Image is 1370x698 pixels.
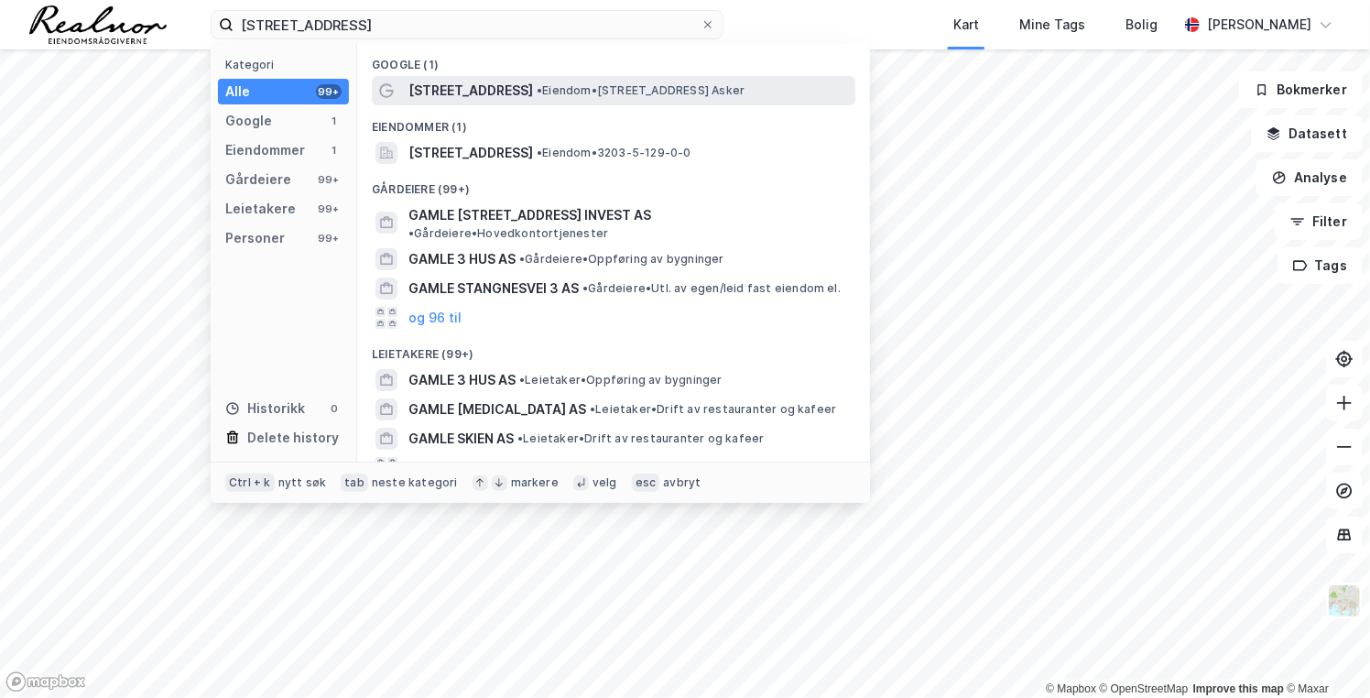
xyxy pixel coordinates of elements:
div: Google [225,110,272,132]
span: Eiendom • [STREET_ADDRESS] Asker [537,83,745,98]
span: Leietaker • Drift av restauranter og kafeer [590,402,836,417]
button: og 96 til [408,307,462,329]
span: Leietaker • Oppføring av bygninger [519,373,723,387]
a: Improve this map [1193,682,1284,695]
div: Kontrollprogram for chat [1278,610,1370,698]
span: GAMLE STANGNESVEI 3 AS [408,278,579,300]
a: OpenStreetMap [1100,682,1189,695]
span: • [519,252,525,266]
div: Gårdeiere (99+) [357,168,870,201]
div: 99+ [316,172,342,187]
span: • [408,226,414,240]
div: Eiendommer (1) [357,105,870,138]
a: Mapbox [1046,682,1096,695]
button: Filter [1275,203,1363,240]
div: 99+ [316,84,342,99]
div: Mine Tags [1019,14,1085,36]
span: Gårdeiere • Utl. av egen/leid fast eiendom el. [582,281,841,296]
span: [STREET_ADDRESS] [408,142,533,164]
span: • [582,281,588,295]
div: avbryt [663,475,701,490]
div: Kategori [225,58,349,71]
img: realnor-logo.934646d98de889bb5806.png [29,5,167,44]
span: GAMLE SKIEN AS [408,428,514,450]
div: tab [341,474,368,492]
button: Tags [1278,247,1363,284]
span: • [537,83,542,97]
div: Leietakere [225,198,296,220]
div: Ctrl + k [225,474,275,492]
span: GAMLE 3 HUS AS [408,369,516,391]
span: Gårdeiere • Oppføring av bygninger [519,252,724,267]
div: 1 [327,143,342,158]
span: Gårdeiere • Hovedkontortjenester [408,226,608,241]
div: velg [593,475,617,490]
img: Z [1327,583,1362,618]
div: neste kategori [372,475,458,490]
span: • [519,373,525,387]
div: Kart [953,14,979,36]
div: Bolig [1125,14,1158,36]
span: [STREET_ADDRESS] [408,80,533,102]
div: 0 [327,401,342,416]
button: Bokmerker [1239,71,1363,108]
div: 99+ [316,231,342,245]
div: Personer [225,227,285,249]
button: og 96 til [408,457,462,479]
div: Eiendommer [225,139,305,161]
div: Alle [225,81,250,103]
div: [PERSON_NAME] [1207,14,1311,36]
div: Delete history [247,427,339,449]
button: Analyse [1256,159,1363,196]
input: Søk på adresse, matrikkel, gårdeiere, leietakere eller personer [234,11,701,38]
span: GAMLE 3 HUS AS [408,248,516,270]
div: esc [632,474,660,492]
span: • [517,431,523,445]
span: GAMLE [STREET_ADDRESS] INVEST AS [408,204,651,226]
div: Gårdeiere [225,169,291,191]
div: Google (1) [357,43,870,76]
div: 1 [327,114,342,128]
span: Eiendom • 3203-5-129-0-0 [537,146,691,160]
div: Leietakere (99+) [357,333,870,365]
div: nytt søk [278,475,327,490]
span: Leietaker • Drift av restauranter og kafeer [517,431,764,446]
button: Datasett [1251,115,1363,152]
span: • [537,146,542,159]
span: GAMLE [MEDICAL_DATA] AS [408,398,586,420]
a: Mapbox homepage [5,671,86,693]
div: markere [511,475,559,490]
div: Historikk [225,398,305,420]
div: 99+ [316,202,342,216]
span: • [590,402,595,416]
iframe: Chat Widget [1278,610,1370,698]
